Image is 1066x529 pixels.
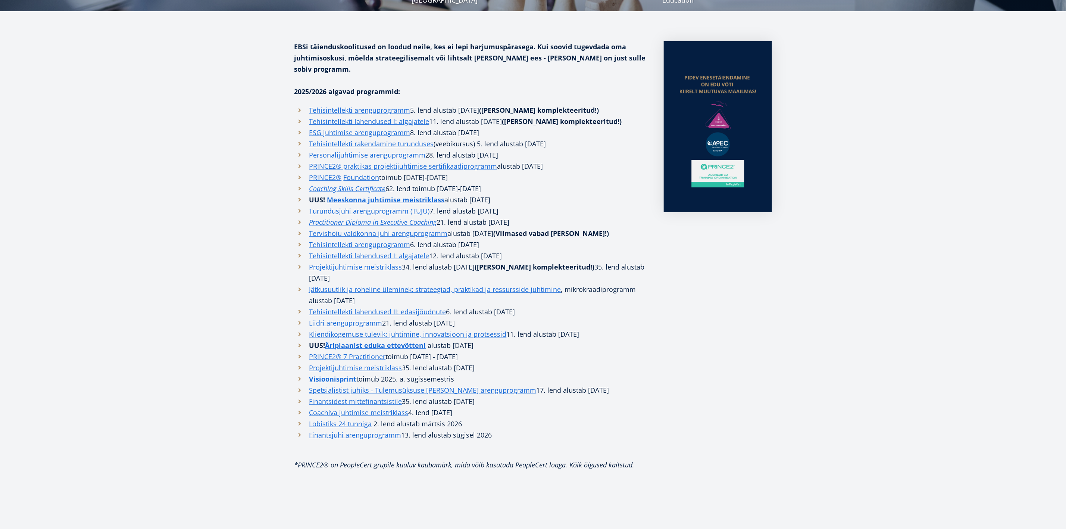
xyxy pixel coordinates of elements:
[327,195,445,204] strong: Meeskonna juhtimise meistriklass
[309,306,446,317] a: Tehisintellekti lahendused II: edasijõudnute
[294,396,649,407] li: 35. lend alustab [DATE]
[294,138,649,149] li: (veebikursus) 5. lend alustab [DATE]
[294,161,649,172] li: alustab [DATE]
[309,341,428,350] strong: UUS!
[309,172,336,183] a: PRINCE2
[344,172,379,183] a: Foundation
[294,261,649,284] li: 34. lend alustab [DATE] 35. lend alustab [DATE]
[294,340,649,351] li: alustab [DATE]
[327,194,445,205] a: Meeskonna juhtimise meistriklass
[294,149,649,161] li: 28. lend alustab [DATE]
[294,42,646,74] strong: EBSi täienduskoolitused on loodud neile, kes ei lepi harjumuspärasega. Kui soovid tugevdada oma j...
[309,396,402,407] a: Finantsidest mittefinantsistile
[309,184,386,193] em: Coaching Skills Certificate
[294,183,649,194] li: 62. lend toimub [DATE]-[DATE]
[294,87,400,96] strong: 2025/2026 algavad programmid:
[294,127,649,138] li: 8. lend alustab [DATE]
[309,149,426,161] a: Personalijuhtimise arenguprogramm
[309,116,429,127] a: Tehisintellekti lahendused I: algajatele
[309,362,402,373] a: Projektijuhtimise meistriklass
[475,262,595,271] strong: ([PERSON_NAME] komplekteeritud!)
[309,407,409,418] a: Coachiva juhtimise meistriklass
[294,284,649,306] li: , mikrokraadiprogramm alustab [DATE]
[309,329,507,340] a: Kliendikogemuse tulevik: juhtimine, innovatsioon ja protsessid
[309,317,382,329] a: Liidri arenguprogramm
[294,362,649,373] li: 35. lend alustab [DATE]
[309,218,437,227] em: Practitioner Diploma in Executive Coaching
[309,161,497,172] a: PRINCE2® praktikas projektijuhtimise sertifikaadiprogramm
[309,418,372,429] a: Lobistiks 24 tunniga
[437,218,444,227] i: 21
[309,373,357,385] a: Visioonisprint
[294,373,649,385] li: toimub 2025. a. sügissemestris
[309,138,434,149] a: Tehisintellekti rakendamine turunduses
[309,127,410,138] a: ESG juhtimise arenguprogramm
[294,317,649,329] li: 21. lend alustab [DATE]
[294,351,649,362] li: toimub [DATE] - [DATE]
[309,217,437,228] a: Practitioner Diploma in Executive Coaching
[309,385,537,396] a: Spetsialistist juhiks - Tulemusüksuse [PERSON_NAME] arenguprogramm
[494,229,609,238] strong: (Viimased vabad [PERSON_NAME]!)
[294,172,649,183] li: toimub [DATE]-[DATE]
[309,351,386,362] a: PRINCE2® 7 Practitioner
[294,217,649,228] li: . lend alustab [DATE]
[309,429,401,441] a: Finantsjuhi arenguprogramm
[294,250,649,261] li: 12. lend alustab [DATE]
[309,228,448,239] a: Tervishoiu valdkonna juhi arenguprogramm
[294,105,649,116] li: 5. lend alustab [DATE]
[309,183,386,194] a: Coaching Skills Certificate
[294,239,649,250] li: 6. lend alustab [DATE]
[294,460,635,469] em: *PRINCE2® on PeopleCert grupile kuuluv kaubamärk, mida võib kasutada PeopleCert loaga. Kõik õigus...
[309,239,410,250] a: Tehisintellekti arenguprogramm
[325,340,426,351] a: Äriplaanist eduka ettevõtteni
[309,284,561,295] a: Jätkusuutlik ja roheline üleminek: strateegiad, praktikad ja ressursside juhtimine
[309,205,430,217] a: Turundusjuhi arenguprogramm (TUJU)
[479,106,599,115] strong: ([PERSON_NAME] komplekteeritud!)
[294,385,649,396] li: 17. lend alustab [DATE]
[294,116,649,127] li: 11. lend alustab [DATE]
[294,306,649,317] li: 6. lend alustab [DATE]
[336,172,342,183] a: ®
[294,407,649,418] li: 4. lend [DATE]
[309,105,410,116] a: Tehisintellekti arenguprogramm
[309,261,402,273] a: Projektijuhtimise meistriklass
[294,194,649,205] li: alustab [DATE]
[294,205,649,217] li: 7. lend alustab [DATE]
[294,418,649,429] li: 2. lend alustab märtsis 2026
[294,228,649,239] li: alustab [DATE]
[294,429,649,441] li: 13. lend alustab sügisel 2026
[502,117,622,126] strong: ([PERSON_NAME] komplekteeritud!)
[309,195,325,204] strong: UUS!
[309,250,429,261] a: Tehisintellekti lahendused I: algajatele
[294,329,649,340] li: 11. lend alustab [DATE]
